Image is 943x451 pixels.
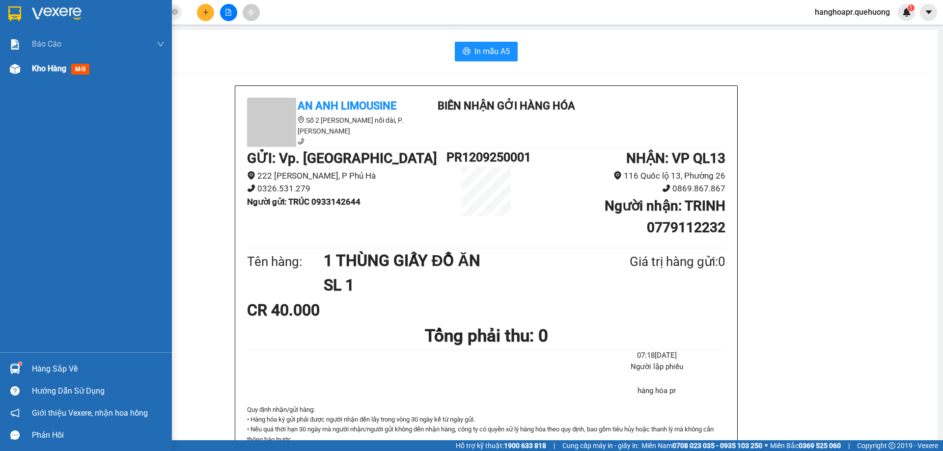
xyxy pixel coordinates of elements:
[10,39,20,50] img: solution-icon
[247,184,255,192] span: phone
[197,4,214,21] button: plus
[247,171,255,180] span: environment
[438,100,575,112] b: Biên nhận gởi hàng hóa
[463,47,471,56] span: printer
[247,150,437,166] b: GỬI : Vp. [GEOGRAPHIC_DATA]
[225,9,232,16] span: file-add
[888,442,895,449] span: copyright
[157,40,165,48] span: down
[32,64,66,73] span: Kho hàng
[298,100,396,112] b: An Anh Limousine
[770,440,841,451] span: Miền Bắc
[10,364,20,374] img: warehouse-icon
[298,138,305,145] span: phone
[247,115,424,136] li: Số 2 [PERSON_NAME] nối dài, P. [PERSON_NAME]
[247,415,725,424] p: • Hàng hóa ký gửi phải được người nhận đến lấy trong vòng 30 ngày kể từ ngày gửi.
[32,407,148,419] span: Giới thiệu Vexere, nhận hoa hồng
[554,440,555,451] span: |
[662,184,670,192] span: phone
[32,38,61,50] span: Báo cáo
[71,64,89,75] span: mới
[807,6,898,18] span: hanghoapr.quehuong
[909,4,913,11] span: 1
[247,322,725,349] h1: Tổng phải thu: 0
[8,6,21,21] img: logo-vxr
[243,4,260,21] button: aim
[626,150,725,166] b: NHẬN : VP QL13
[247,298,405,322] div: CR 40.000
[10,430,20,440] span: message
[455,42,518,61] button: printerIn mẫu A5
[63,14,94,94] b: Biên nhận gởi hàng hóa
[32,428,165,443] div: Phản hồi
[582,252,725,272] div: Giá trị hàng gửi: 0
[456,440,546,451] span: Hỗ trợ kỹ thuật:
[920,4,937,21] button: caret-down
[10,408,20,418] span: notification
[10,386,20,396] span: question-circle
[19,362,22,365] sup: 1
[202,9,209,16] span: plus
[526,169,725,183] li: 116 Quốc lộ 13, Phường 26
[908,4,915,11] sup: 1
[32,362,165,376] div: Hàng sắp về
[641,440,762,451] span: Miền Nam
[613,171,622,180] span: environment
[526,182,725,195] li: 0869.867.867
[324,248,582,273] h1: 1 THÙNG GIẤY ĐỒ ĂN
[247,169,446,183] li: 222 [PERSON_NAME], P Phủ Hà
[324,273,582,297] h1: SL 1
[446,148,526,167] h1: PR1209250001
[588,361,725,373] li: Người lập phiếu
[12,63,54,109] b: An Anh Limousine
[504,442,546,450] strong: 1900 633 818
[10,64,20,74] img: warehouse-icon
[605,198,725,236] b: Người nhận : TRINH 0779112232
[588,350,725,362] li: 07:18[DATE]
[247,424,725,445] p: • Nếu quá thời hạn 30 ngày mà người nhận/người gửi không đến nhận hàng, công ty có quyền xử lý hà...
[902,8,911,17] img: icon-new-feature
[474,45,510,57] span: In mẫu A5
[220,4,237,21] button: file-add
[172,8,178,17] span: close-circle
[298,116,305,123] span: environment
[799,442,841,450] strong: 0369 525 060
[848,440,850,451] span: |
[924,8,933,17] span: caret-down
[247,252,324,272] div: Tên hàng:
[248,9,254,16] span: aim
[562,440,639,451] span: Cung cấp máy in - giấy in:
[247,182,446,195] li: 0326.531.279
[32,384,165,398] div: Hướng dẫn sử dụng
[765,444,768,448] span: ⚪️
[672,442,762,450] strong: 0708 023 035 - 0935 103 250
[588,385,725,397] li: hàng hóa pr
[247,197,361,207] b: Người gửi : TRÚC 0933142644
[172,9,178,15] span: close-circle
